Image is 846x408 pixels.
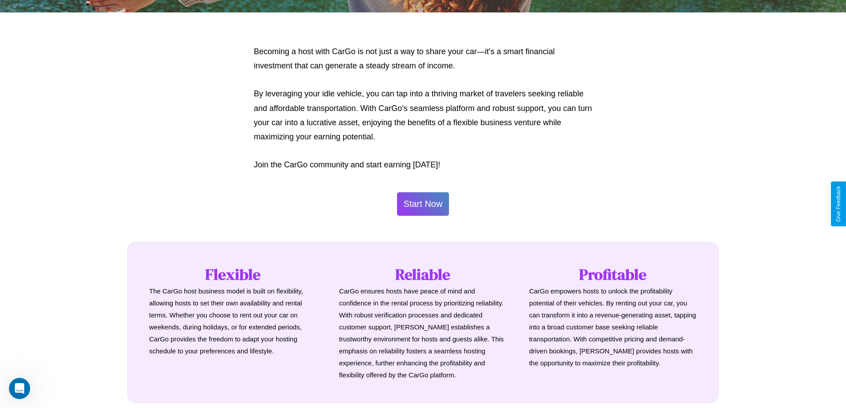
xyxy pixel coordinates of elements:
p: Becoming a host with CarGo is not just a way to share your car—it's a smart financial investment ... [254,44,592,73]
p: The CarGo host business model is built on flexibility, allowing hosts to set their own availabili... [149,285,317,357]
div: Give Feedback [835,186,842,222]
h1: Reliable [339,264,507,285]
h1: Profitable [529,264,697,285]
button: Start Now [397,192,449,216]
p: By leveraging your idle vehicle, you can tap into a thriving market of travelers seeking reliable... [254,87,592,144]
iframe: Intercom live chat [9,378,30,399]
p: CarGo ensures hosts have peace of mind and confidence in the rental process by prioritizing relia... [339,285,507,381]
p: Join the CarGo community and start earning [DATE]! [254,158,592,172]
p: CarGo empowers hosts to unlock the profitability potential of their vehicles. By renting out your... [529,285,697,369]
h1: Flexible [149,264,317,285]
